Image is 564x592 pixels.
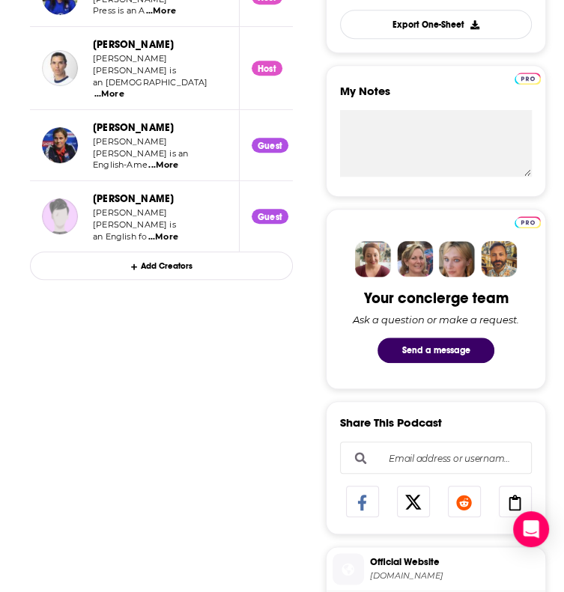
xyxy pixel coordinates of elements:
[93,192,174,205] a: [PERSON_NAME]
[93,136,188,159] span: [PERSON_NAME] [PERSON_NAME] is an
[252,61,282,76] div: Host
[42,50,78,86] img: Tobin Heath
[333,553,539,585] a: Official Website[DOMAIN_NAME]
[340,442,532,474] div: Search followers
[439,241,475,277] img: Jules Profile
[94,88,124,100] span: ...More
[481,241,517,277] img: Jon Profile
[515,70,541,85] a: Pro website
[252,138,288,153] div: Guest
[148,231,178,243] span: ...More
[397,486,430,517] a: Share on X/Twitter
[93,77,208,88] span: an [DEMOGRAPHIC_DATA]
[252,209,288,224] div: Guest
[93,121,174,134] a: [PERSON_NAME]
[513,511,549,547] div: Open Intercom Messenger
[340,415,442,430] h3: Share This Podcast
[346,486,379,517] a: Share on Facebook
[370,570,539,582] span: audacy.com
[93,5,145,16] span: Press is an A
[340,84,532,110] label: My Notes
[353,314,519,326] div: Ask a question or make a request.
[515,73,541,85] img: Podchaser Pro
[397,241,433,277] img: Barbara Profile
[42,127,78,163] img: Jill Ellis
[515,216,541,228] img: Podchaser Pro
[499,486,532,517] a: Copy Link
[355,241,391,277] img: Sydney Profile
[148,159,178,171] span: ...More
[42,198,78,234] img: Laura Harvey
[30,251,293,279] div: Add Creators
[93,231,147,242] span: an English fo
[364,289,509,308] div: Your concierge team
[93,207,176,230] span: [PERSON_NAME] [PERSON_NAME] is
[448,486,481,517] a: Share on Reddit
[93,53,176,76] span: [PERSON_NAME] [PERSON_NAME] is
[370,555,539,569] span: Official Website
[377,338,494,363] button: Send a message
[146,5,176,17] span: ...More
[93,159,148,170] span: English-Ame
[515,214,541,228] a: Pro website
[340,10,532,39] button: Export One-Sheet
[353,442,519,474] input: Email address or username...
[93,38,174,51] a: [PERSON_NAME]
